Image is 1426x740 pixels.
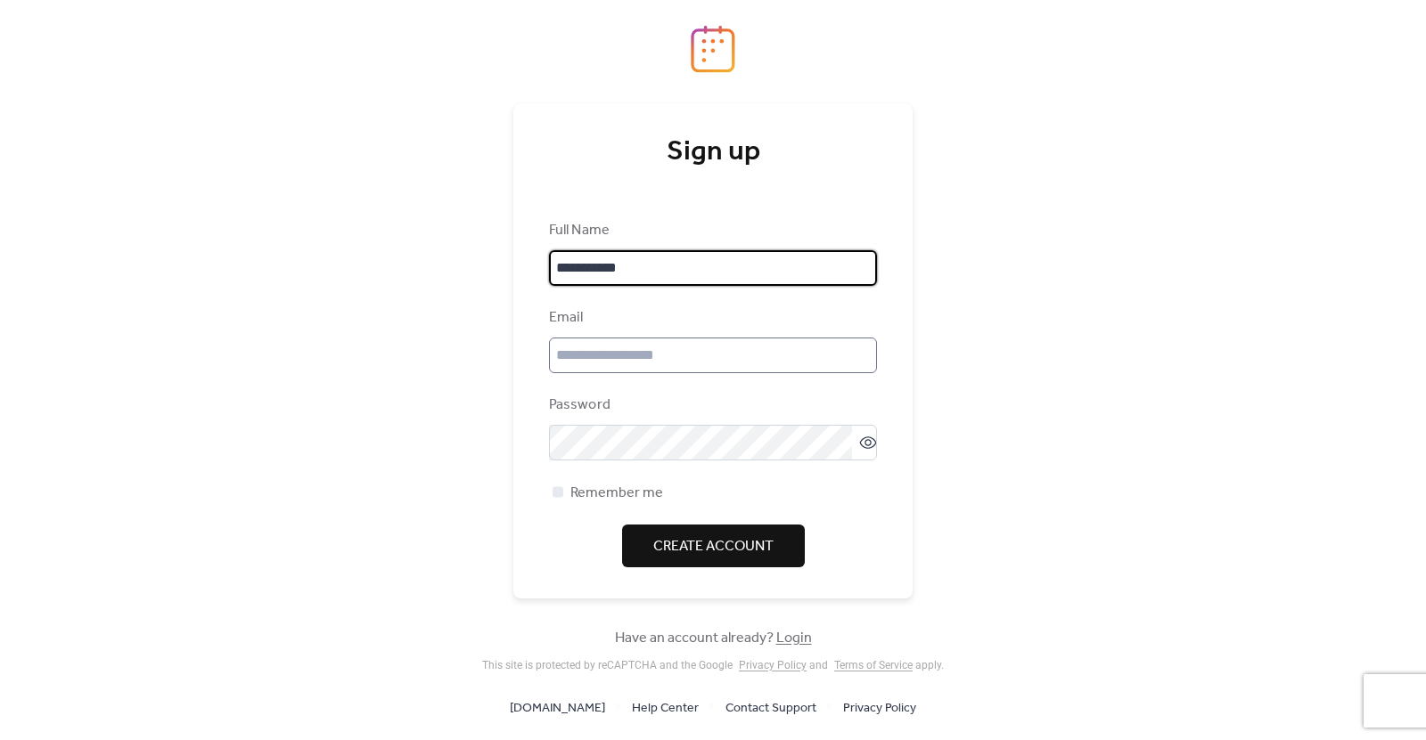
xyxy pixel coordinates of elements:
[776,624,812,652] a: Login
[549,134,877,170] div: Sign up
[653,536,774,557] span: Create Account
[725,696,816,719] a: Contact Support
[632,696,699,719] a: Help Center
[510,698,605,720] span: [DOMAIN_NAME]
[739,659,807,671] a: Privacy Policy
[843,696,916,719] a: Privacy Policy
[570,483,663,504] span: Remember me
[843,698,916,720] span: Privacy Policy
[622,525,805,567] button: Create Account
[632,698,699,720] span: Help Center
[691,25,735,73] img: logo
[549,220,873,241] div: Full Name
[834,659,913,671] a: Terms of Service
[725,698,816,720] span: Contact Support
[549,394,873,416] div: Password
[615,628,812,649] span: Have an account already?
[510,696,605,719] a: [DOMAIN_NAME]
[549,307,873,329] div: Email
[482,659,944,671] div: This site is protected by reCAPTCHA and the Google and apply .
